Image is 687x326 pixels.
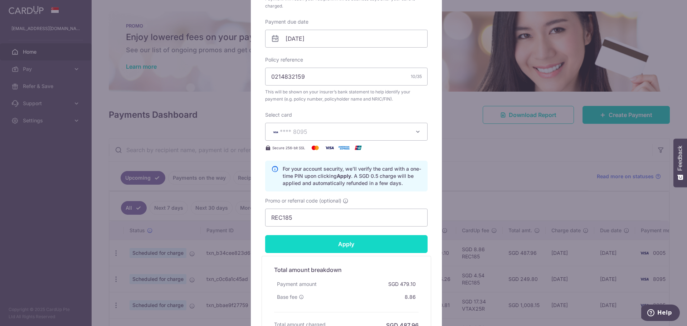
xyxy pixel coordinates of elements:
label: Policy reference [265,56,303,63]
img: American Express [337,143,351,152]
img: VISA [271,130,280,135]
div: Payment amount [274,278,320,291]
p: For your account security, we’ll verify the card with a one-time PIN upon clicking . A SGD 0.5 ch... [283,165,422,187]
span: Base fee [277,293,297,301]
img: UnionPay [351,143,365,152]
label: Payment due date [265,18,308,25]
input: DD / MM / YYYY [265,30,428,48]
label: Select card [265,111,292,118]
h5: Total amount breakdown [274,266,419,274]
iframe: Opens a widget where you can find more information [641,305,680,322]
button: Feedback - Show survey [673,138,687,187]
div: 10/35 [411,73,422,80]
img: Mastercard [308,143,322,152]
span: Promo or referral code (optional) [265,197,341,204]
div: 8.86 [402,291,419,303]
b: Apply [337,173,351,179]
input: Apply [265,235,428,253]
div: SGD 479.10 [385,278,419,291]
img: Visa [322,143,337,152]
span: This will be shown on your insurer’s bank statement to help identify your payment (e.g. policy nu... [265,88,428,103]
span: Feedback [677,146,683,171]
span: Secure 256-bit SSL [272,145,305,151]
